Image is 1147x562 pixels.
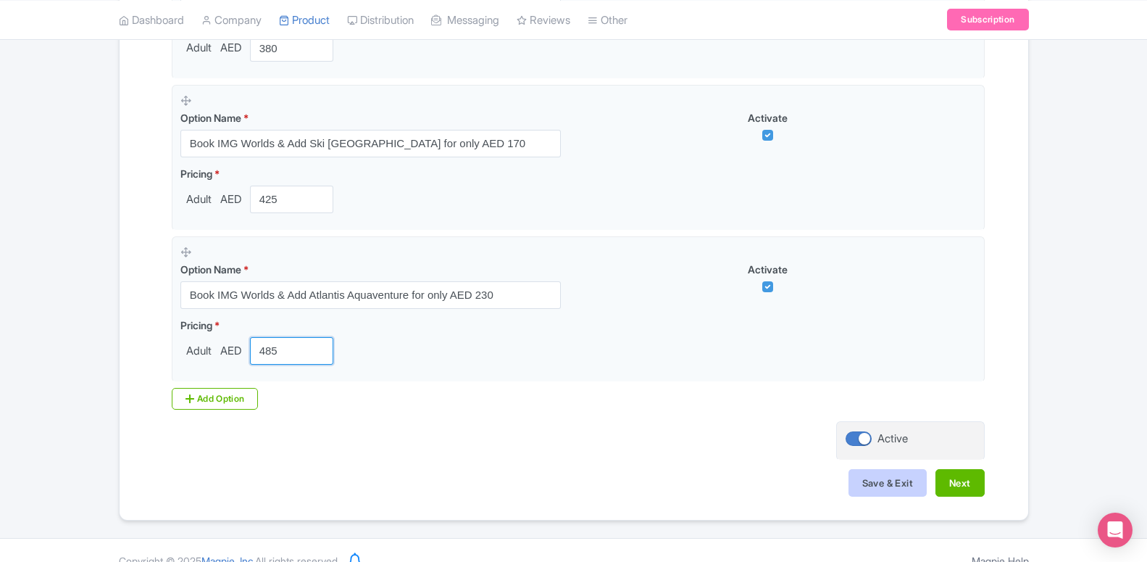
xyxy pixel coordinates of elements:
span: Pricing [180,319,212,331]
span: Activate [748,112,788,124]
span: Pricing [180,168,212,180]
span: Adult [180,343,217,360]
span: Option Name [180,112,241,124]
button: Next [935,469,985,497]
input: Option Name [180,130,561,157]
input: 0.0 [250,337,334,365]
div: Add Option [172,388,259,410]
div: Active [877,431,908,447]
span: Option Name [180,263,241,276]
span: Adult [180,40,217,57]
span: Adult [180,191,217,208]
button: Save & Exit [848,469,927,497]
span: Activate [748,263,788,276]
a: Subscription [947,9,1028,30]
span: AED [217,191,244,208]
span: AED [217,343,244,360]
span: AED [217,40,244,57]
input: 0.0 [250,186,334,213]
div: Open Intercom Messenger [1098,513,1133,547]
input: 0.0 [250,34,334,62]
input: Option Name [180,281,561,309]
